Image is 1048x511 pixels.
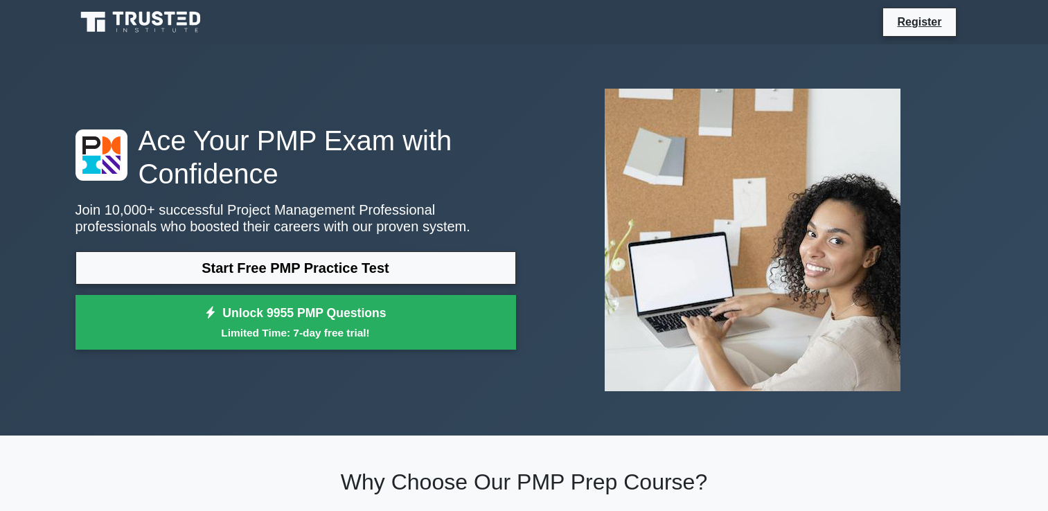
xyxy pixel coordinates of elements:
[76,295,516,350] a: Unlock 9955 PMP QuestionsLimited Time: 7-day free trial!
[889,13,950,30] a: Register
[76,201,516,235] p: Join 10,000+ successful Project Management Professional professionals who boosted their careers w...
[93,325,499,341] small: Limited Time: 7-day free trial!
[76,469,973,495] h2: Why Choose Our PMP Prep Course?
[76,251,516,285] a: Start Free PMP Practice Test
[76,124,516,190] h1: Ace Your PMP Exam with Confidence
